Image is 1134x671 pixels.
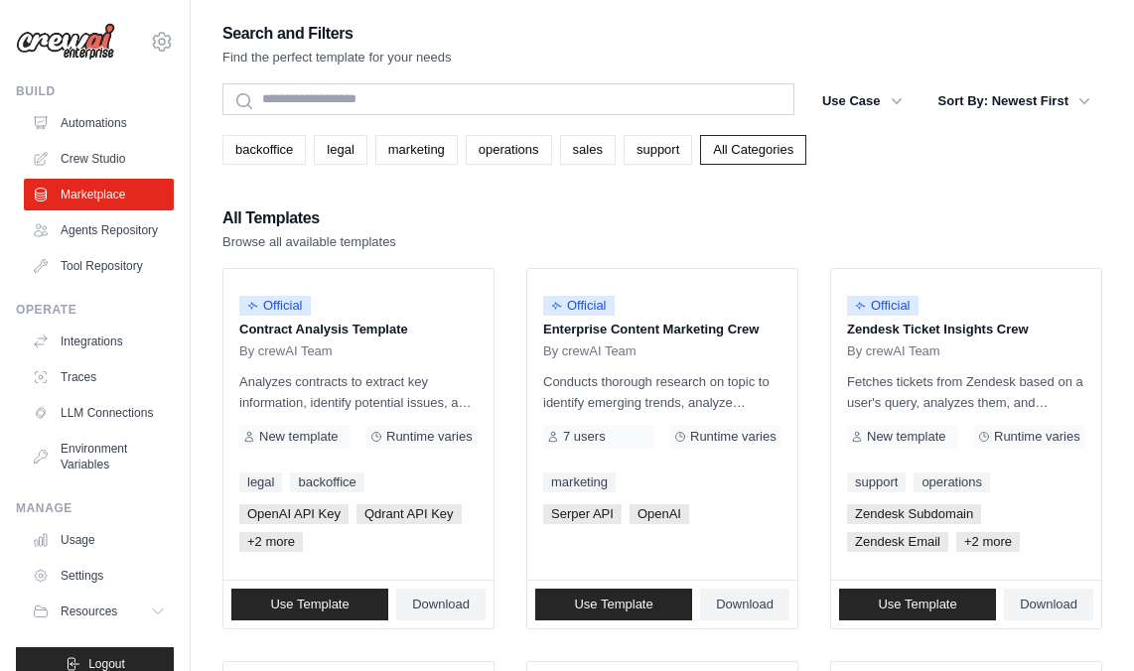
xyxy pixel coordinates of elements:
[24,326,174,357] a: Integrations
[847,504,981,524] span: Zendesk Subdomain
[356,504,462,524] span: Qdrant API Key
[847,532,948,552] span: Zendesk Email
[412,597,470,612] span: Download
[396,589,486,620] a: Download
[810,83,915,119] button: Use Case
[1004,589,1093,620] a: Download
[914,472,990,492] a: operations
[239,296,311,316] span: Official
[290,472,363,492] a: backoffice
[878,597,956,612] span: Use Template
[314,135,366,165] a: legal
[222,48,452,67] p: Find the perfect template for your needs
[222,135,306,165] a: backoffice
[535,589,692,620] a: Use Template
[847,343,940,359] span: By crewAI Team
[543,343,637,359] span: By crewAI Team
[690,429,777,445] span: Runtime varies
[239,532,303,552] span: +2 more
[847,371,1085,413] p: Fetches tickets from Zendesk based on a user's query, analyzes them, and generates a summary. Out...
[24,361,174,393] a: Traces
[24,524,174,556] a: Usage
[1035,576,1134,671] iframe: Chat Widget
[466,135,552,165] a: operations
[700,589,789,620] a: Download
[24,214,174,246] a: Agents Repository
[24,560,174,592] a: Settings
[24,250,174,282] a: Tool Repository
[270,597,349,612] span: Use Template
[386,429,473,445] span: Runtime varies
[24,143,174,175] a: Crew Studio
[239,371,478,413] p: Analyzes contracts to extract key information, identify potential issues, and provide insights fo...
[259,429,338,445] span: New template
[563,429,606,445] span: 7 users
[239,343,333,359] span: By crewAI Team
[543,296,615,316] span: Official
[375,135,458,165] a: marketing
[543,371,781,413] p: Conducts thorough research on topic to identify emerging trends, analyze competitor strategies, a...
[926,83,1102,119] button: Sort By: Newest First
[24,596,174,627] button: Resources
[231,589,388,620] a: Use Template
[574,597,652,612] span: Use Template
[1020,597,1077,612] span: Download
[543,504,622,524] span: Serper API
[624,135,692,165] a: support
[222,232,396,252] p: Browse all available templates
[239,472,282,492] a: legal
[16,500,174,516] div: Manage
[543,320,781,339] p: Enterprise Content Marketing Crew
[847,472,906,492] a: support
[222,204,396,232] h2: All Templates
[839,589,996,620] a: Use Template
[222,20,452,48] h2: Search and Filters
[543,472,616,492] a: marketing
[239,504,349,524] span: OpenAI API Key
[16,83,174,99] div: Build
[24,107,174,139] a: Automations
[239,320,478,339] p: Contract Analysis Template
[700,135,806,165] a: All Categories
[24,397,174,429] a: LLM Connections
[716,597,774,612] span: Download
[847,320,1085,339] p: Zendesk Ticket Insights Crew
[24,179,174,210] a: Marketplace
[560,135,616,165] a: sales
[994,429,1080,445] span: Runtime varies
[956,532,1020,552] span: +2 more
[16,23,115,61] img: Logo
[867,429,945,445] span: New template
[630,504,689,524] span: OpenAI
[61,604,117,619] span: Resources
[847,296,919,316] span: Official
[16,302,174,318] div: Operate
[24,433,174,480] a: Environment Variables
